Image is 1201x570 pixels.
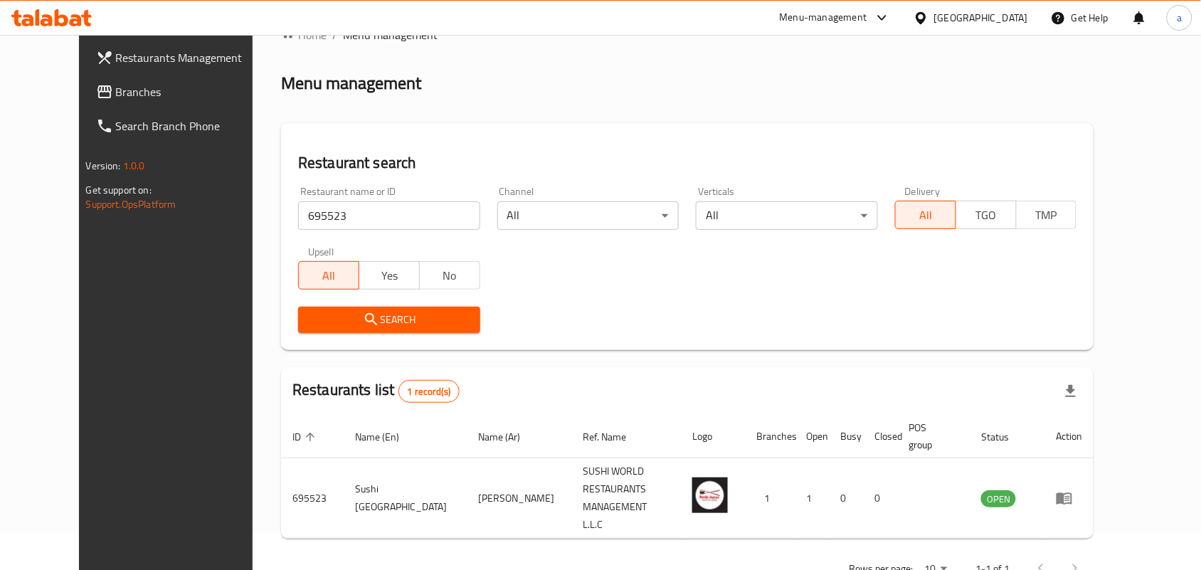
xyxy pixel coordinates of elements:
a: Support.OpsPlatform [86,195,176,213]
div: Export file [1054,374,1088,408]
td: SUSHI WORLD RESTAURANTS MANAGEMENT L.L.C [571,458,681,539]
div: Total records count [398,380,460,403]
span: Search Branch Phone [116,117,268,134]
span: ID [292,428,319,445]
li: / [332,26,337,43]
button: No [419,261,480,290]
span: Menu management [343,26,438,43]
th: Open [795,415,829,458]
th: Branches [745,415,795,458]
span: Yes [365,265,414,286]
a: Branches [85,75,280,109]
button: TGO [956,201,1017,229]
h2: Menu management [281,72,421,95]
div: Menu [1056,490,1082,507]
a: Home [281,26,327,43]
span: Version: [86,157,121,175]
td: Sushi [GEOGRAPHIC_DATA] [344,458,467,539]
th: Busy [829,415,863,458]
span: All [305,265,354,286]
button: TMP [1016,201,1077,229]
span: Status [981,428,1027,445]
button: All [895,201,956,229]
td: 695523 [281,458,344,539]
h2: Restaurants list [292,379,460,403]
span: 1 record(s) [399,385,460,399]
div: All [497,201,679,230]
td: 1 [795,458,829,539]
span: 1.0.0 [123,157,145,175]
th: Logo [681,415,745,458]
div: Menu-management [780,9,867,26]
td: 0 [863,458,897,539]
img: Sushi Japan [692,477,728,513]
table: enhanced table [281,415,1094,539]
th: Action [1044,415,1094,458]
button: Search [298,307,480,333]
div: All [696,201,878,230]
button: All [298,261,359,290]
div: OPEN [981,490,1016,507]
a: Search Branch Phone [85,109,280,143]
button: Yes [359,261,420,290]
span: TMP [1022,205,1072,226]
td: [PERSON_NAME] [467,458,571,539]
td: 1 [745,458,795,539]
span: Ref. Name [583,428,645,445]
span: No [425,265,475,286]
span: Get support on: [86,181,152,199]
label: Delivery [905,186,941,196]
td: 0 [829,458,863,539]
span: OPEN [981,491,1016,507]
span: Name (Ar) [478,428,539,445]
h2: Restaurant search [298,152,1076,174]
span: POS group [909,419,953,453]
span: a [1177,10,1182,26]
a: Restaurants Management [85,41,280,75]
span: Search [309,311,469,329]
th: Closed [863,415,897,458]
span: All [901,205,951,226]
label: Upsell [308,247,334,257]
span: Name (En) [355,428,418,445]
span: Branches [116,83,268,100]
div: [GEOGRAPHIC_DATA] [934,10,1028,26]
span: Restaurants Management [116,49,268,66]
span: TGO [962,205,1011,226]
input: Search for restaurant name or ID.. [298,201,480,230]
